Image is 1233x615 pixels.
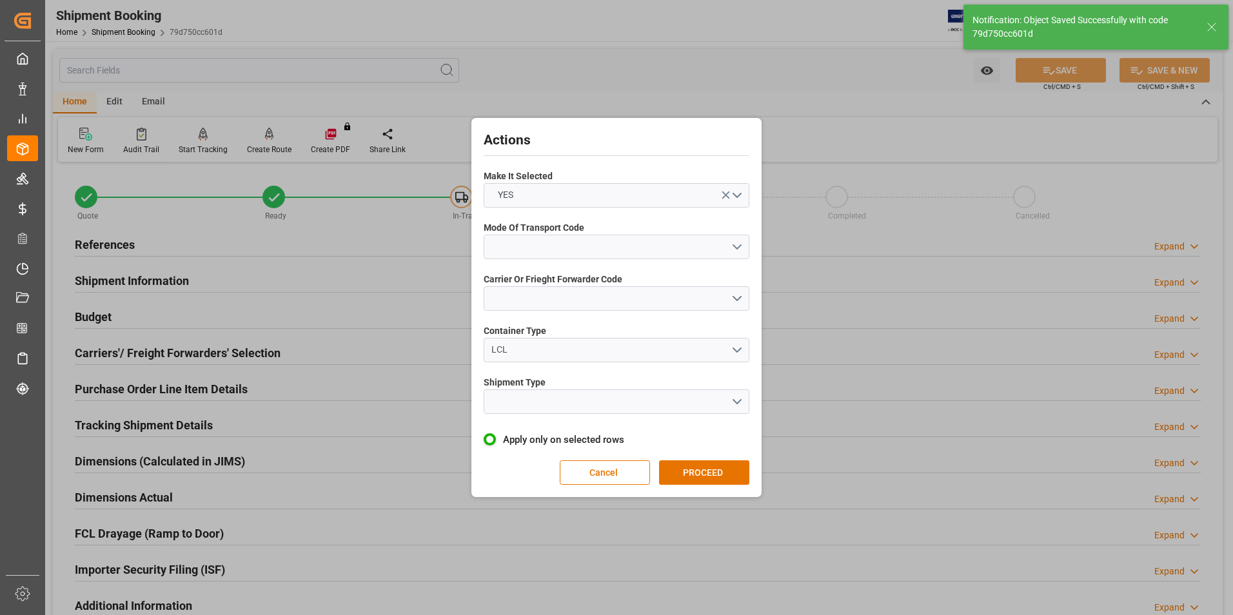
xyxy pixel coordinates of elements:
[484,273,622,286] span: Carrier Or Frieght Forwarder Code
[972,14,1194,41] div: Notification: Object Saved Successfully with code 79d750cc601d
[484,221,584,235] span: Mode Of Transport Code
[659,460,749,485] button: PROCEED
[491,343,731,356] div: LCL
[484,286,749,311] button: open menu
[491,188,520,202] span: YES
[484,170,553,183] span: Make It Selected
[484,338,749,362] button: open menu
[484,389,749,414] button: open menu
[484,324,546,338] span: Container Type
[484,432,749,447] label: Apply only on selected rows
[484,183,749,208] button: open menu
[484,130,749,151] h2: Actions
[484,235,749,259] button: open menu
[560,460,650,485] button: Cancel
[484,376,546,389] span: Shipment Type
